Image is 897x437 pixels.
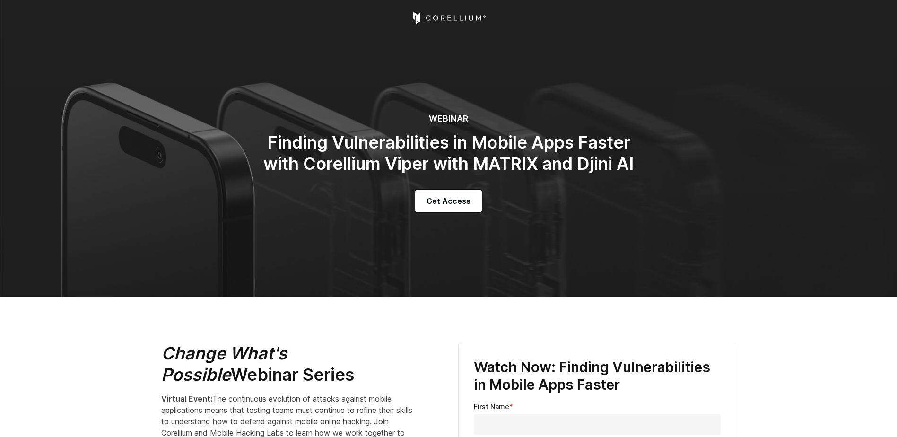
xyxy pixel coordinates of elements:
span: Get Access [427,195,470,207]
a: Get Access [415,190,482,212]
h2: Webinar Series [161,343,417,385]
h3: Watch Now: Finding Vulnerabilities in Mobile Apps Faster [474,358,721,394]
strong: Virtual Event: [161,394,212,403]
span: First Name [474,402,509,411]
h6: WEBINAR [260,114,638,124]
a: Corellium Home [411,12,486,24]
h2: Finding Vulnerabilities in Mobile Apps Faster with Corellium Viper with MATRIX and Djini AI [260,132,638,175]
em: Change What's Possible [161,343,287,385]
